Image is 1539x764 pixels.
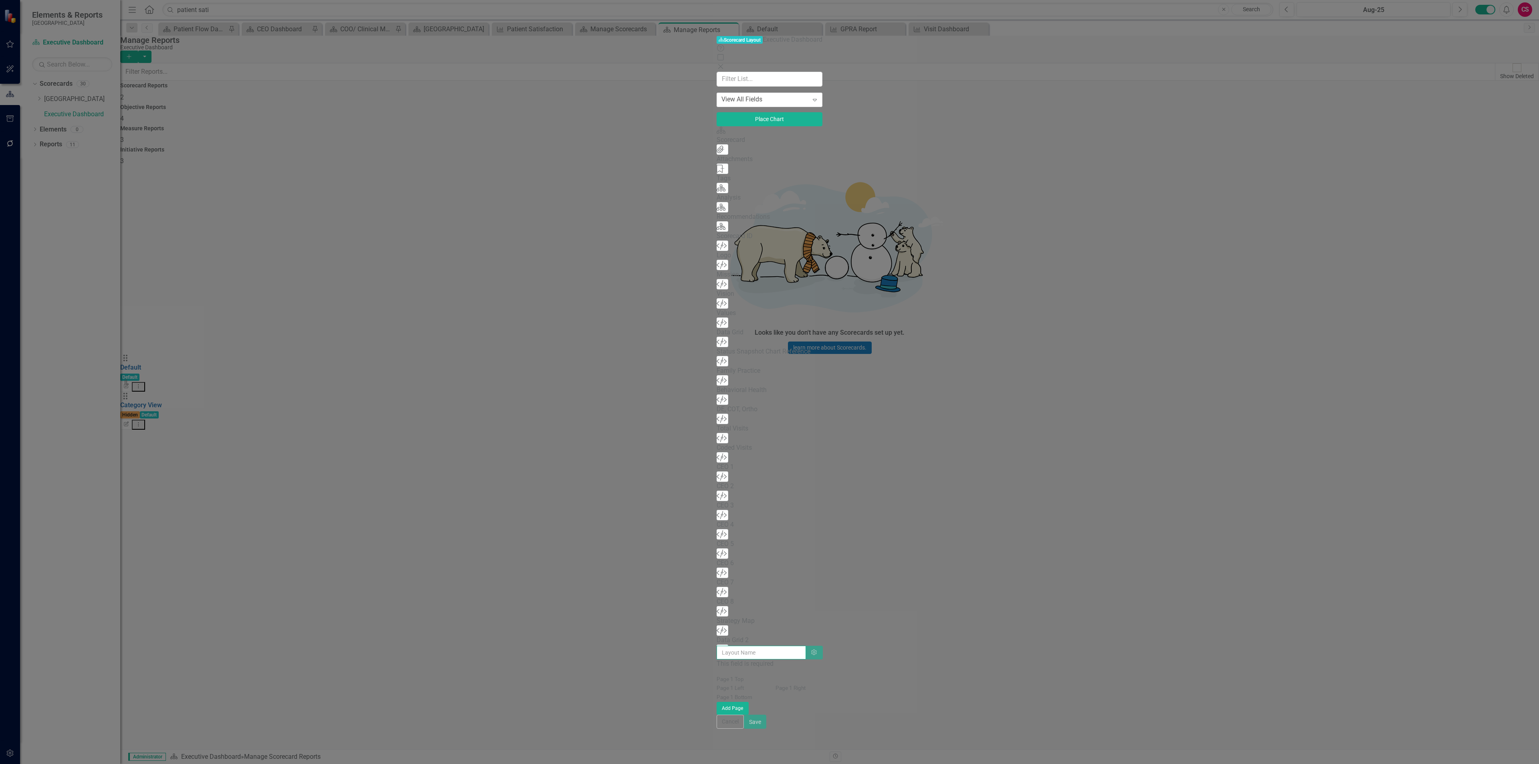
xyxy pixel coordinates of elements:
[717,676,744,682] small: Page 1 Top
[717,646,806,659] input: Layout Name
[717,212,822,222] div: Recommendations
[721,95,762,104] div: View All Fields
[717,501,822,510] div: CEO 3
[717,155,822,164] div: Attachments
[717,715,744,729] button: Cancel
[776,685,806,691] small: Page 1 Right
[717,309,822,318] div: Values
[717,540,822,549] div: CEO 5
[744,715,766,729] button: Save
[717,443,822,453] div: Coded Visits
[763,36,822,43] span: Executive Dashboard
[717,597,822,606] div: CEO 8
[717,694,752,700] small: Page 1 Bottom
[717,289,822,299] div: Vision
[717,112,822,126] button: Place Chart
[717,251,822,260] div: Logo
[717,559,822,568] div: CEO 6
[717,347,822,356] div: Status Snapshot Chart Reference
[717,72,822,87] input: Filter List...
[717,193,822,202] div: Analysis
[717,174,822,183] div: Tags
[717,366,822,376] div: Family Practice
[717,520,822,530] div: CEO 4
[717,232,822,241] div: Scorecard ID
[717,702,749,715] button: Add Page
[717,36,763,44] span: Scorecard Layout
[717,482,822,491] div: CEO 2
[717,405,822,414] div: DE, COT, Ortho
[717,270,822,279] div: Mission
[717,386,822,395] div: Behavioral Health
[717,685,744,691] small: Page 1 Left
[717,463,822,472] div: CEO 1
[717,328,822,337] div: Data Grid
[717,424,822,433] div: Total Visits
[717,659,822,669] div: This field is required
[717,135,822,145] div: Scorecard
[717,578,822,587] div: CEO 7
[717,616,822,626] div: Strategy Map
[717,636,822,645] div: Data Grid 2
